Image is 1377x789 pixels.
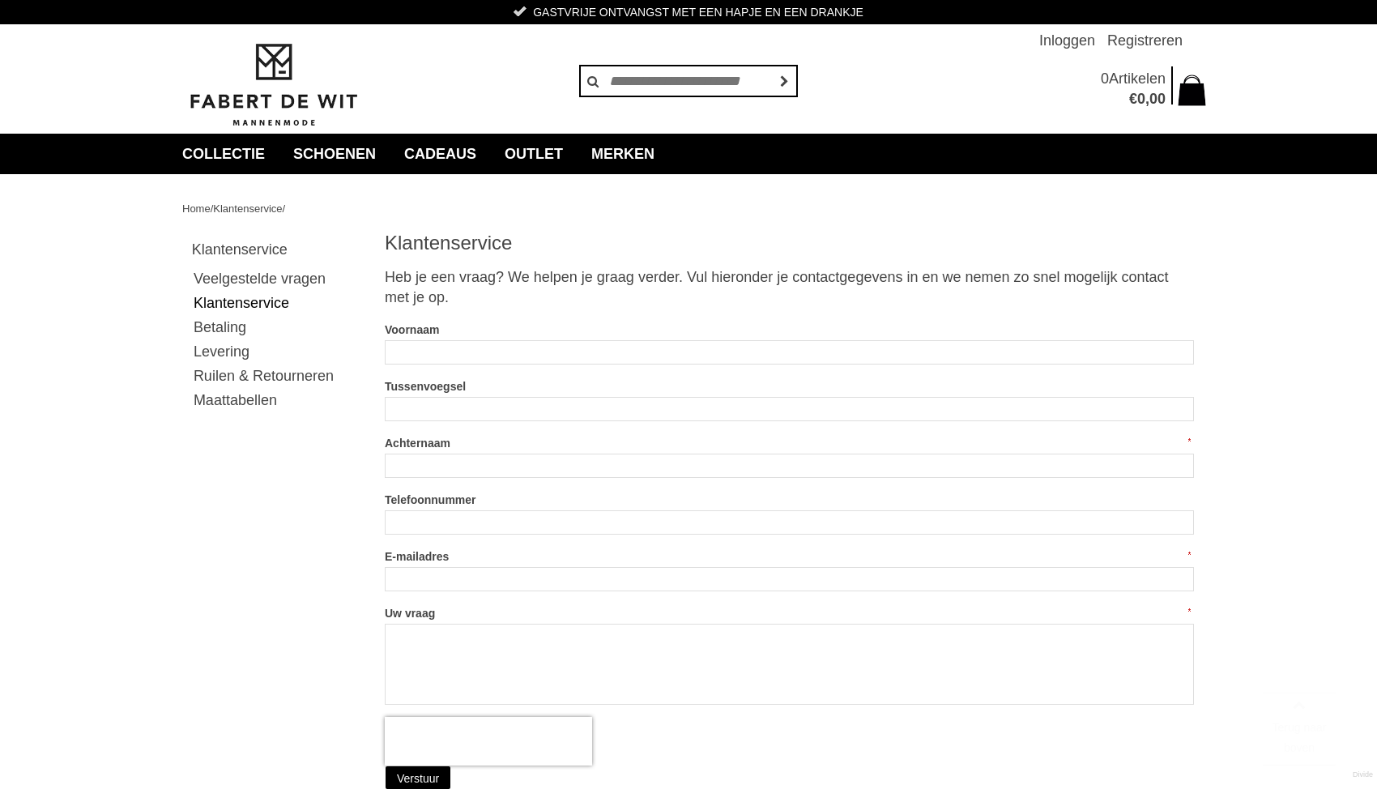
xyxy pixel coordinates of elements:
[385,490,1195,510] label: Telefoonnummer
[385,547,1195,567] label: E-mailadres
[1149,91,1166,107] span: 00
[1137,91,1145,107] span: 0
[1353,765,1373,785] a: Divide
[192,364,364,388] a: Ruilen & Retourneren
[1101,70,1109,87] span: 0
[213,203,282,215] a: Klantenservice
[170,134,277,174] a: collectie
[492,134,575,174] a: Outlet
[192,388,364,412] a: Maattabellen
[1107,24,1183,57] a: Registreren
[192,267,364,291] a: Veelgestelde vragen
[1039,24,1095,57] a: Inloggen
[385,377,1195,397] label: Tussenvoegsel
[281,134,388,174] a: Schoenen
[1145,91,1149,107] span: ,
[1129,91,1137,107] span: €
[385,433,1195,454] label: Achternaam
[192,291,364,315] a: Klantenservice
[385,320,1195,340] label: Voornaam
[385,717,592,766] iframe: reCAPTCHA
[192,339,364,364] a: Levering
[392,134,488,174] a: Cadeaus
[385,231,1195,255] h1: Klantenservice
[1263,693,1336,766] a: Terug naar boven
[385,603,1195,624] label: Uw vraag
[1109,70,1166,87] span: Artikelen
[283,203,286,215] span: /
[211,203,214,215] span: /
[579,134,667,174] a: Merken
[182,41,364,129] img: Fabert de Wit
[192,315,364,339] a: Betaling
[182,203,211,215] a: Home
[385,267,1195,308] p: Heb je een vraag? We helpen je graag verder. Vul hieronder je contactgegevens in en we nemen zo s...
[192,241,364,258] h3: Klantenservice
